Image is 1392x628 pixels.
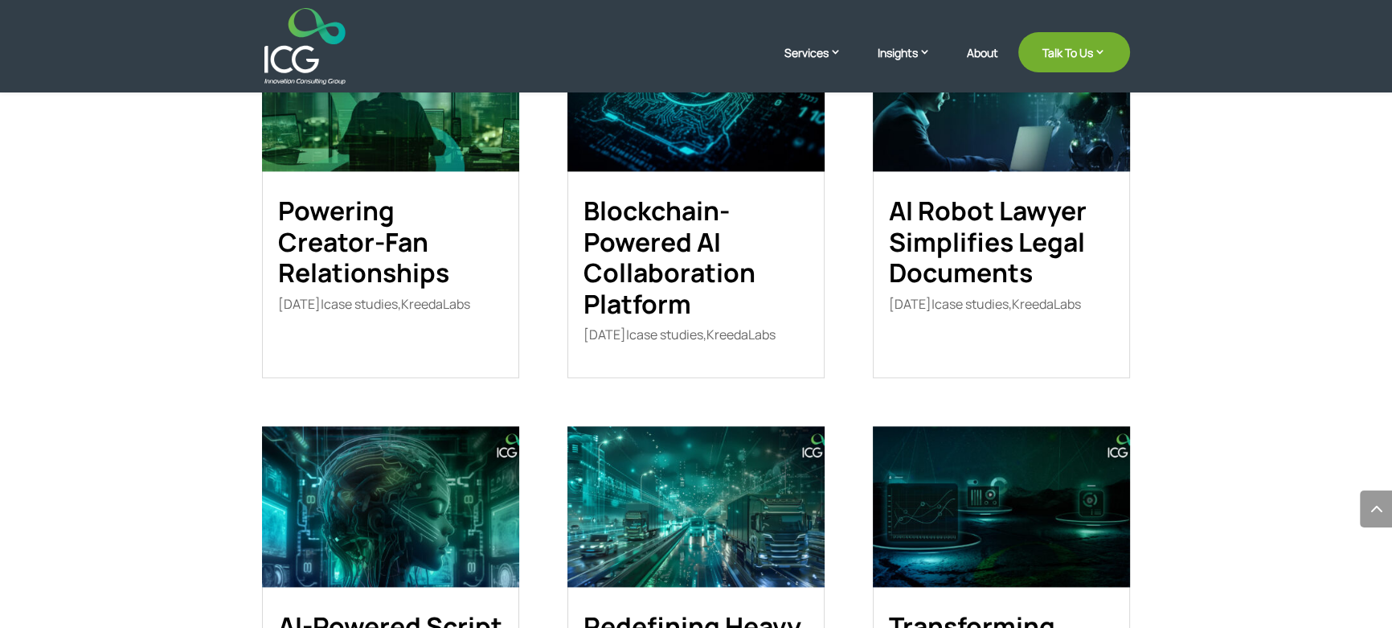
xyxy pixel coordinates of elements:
a: Blockchain-Powered AI Collaboration Platform [583,193,755,321]
span: [DATE] [889,295,931,313]
p: | , [889,297,1114,312]
img: Redefining Heavy Steel Logistics [567,426,825,587]
a: Insights [878,44,947,84]
a: About [967,47,998,84]
a: case studies [629,326,703,343]
a: case studies [324,295,398,313]
p: | , [583,327,809,343]
a: KreedaLabs [1012,295,1081,313]
span: [DATE] [278,295,321,313]
a: Services [784,44,858,84]
a: KreedaLabs [401,295,470,313]
a: KreedaLabs [706,326,776,343]
img: AI-Powered Script Automation for EdTech Platform [262,426,519,587]
a: AI Robot Lawyer Simplifies Legal Documents [889,193,1087,290]
p: | , [278,297,503,312]
a: Powering Creator-Fan Relationships [278,193,449,290]
a: case studies [935,295,1009,313]
iframe: Chat Widget [1124,454,1392,628]
div: Keywords by Traffic [178,95,271,105]
a: Talk To Us [1018,32,1130,72]
img: Transforming Video Entertainment [873,426,1130,587]
img: ICG [264,8,346,84]
span: [DATE] [583,326,626,343]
